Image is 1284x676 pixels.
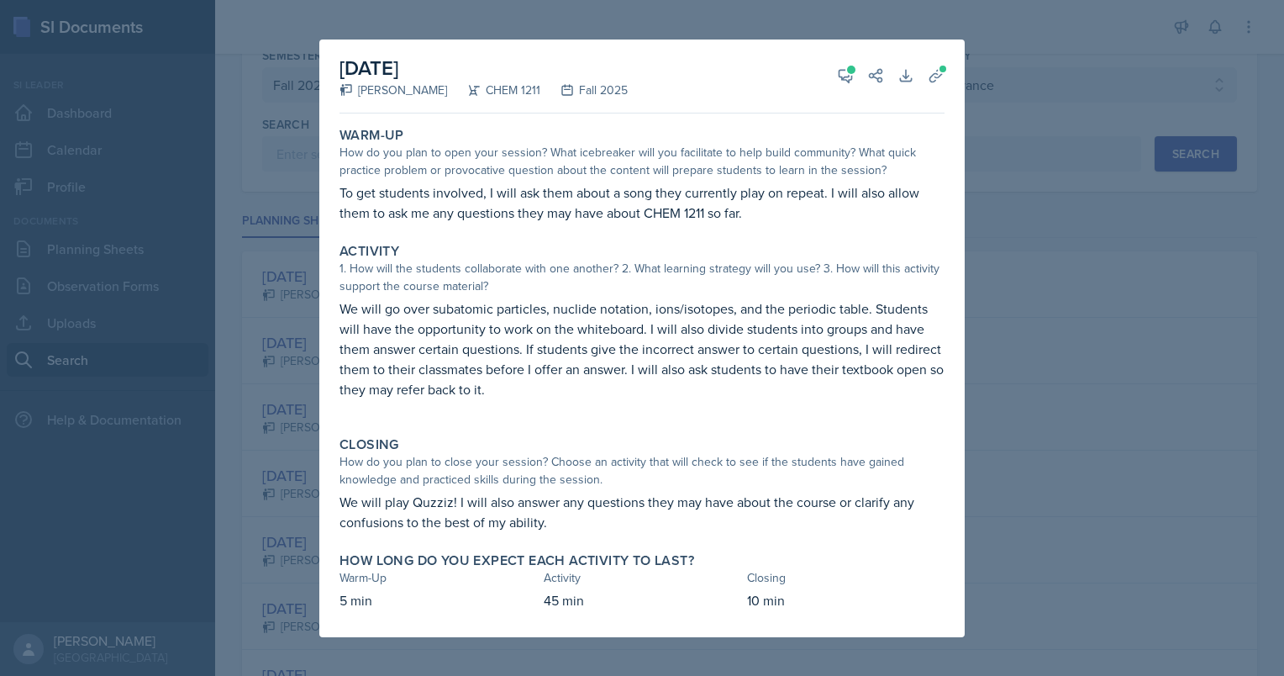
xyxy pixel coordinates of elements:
[339,127,404,144] label: Warm-Up
[339,144,945,179] div: How do you plan to open your session? What icebreaker will you facilitate to help build community...
[339,260,945,295] div: 1. How will the students collaborate with one another? 2. What learning strategy will you use? 3....
[544,569,741,587] div: Activity
[544,590,741,610] p: 45 min
[339,182,945,223] p: To get students involved, I will ask them about a song they currently play on repeat. I will also...
[339,453,945,489] div: How do you plan to close your session? Choose an activity that will check to see if the students ...
[339,298,945,399] p: We will go over subatomic particles, nuclide notation, ions/isotopes, and the periodic table. Stu...
[339,436,399,453] label: Closing
[339,552,694,569] label: How long do you expect each activity to last?
[339,590,537,610] p: 5 min
[540,82,628,99] div: Fall 2025
[339,569,537,587] div: Warm-Up
[339,243,399,260] label: Activity
[339,492,945,532] p: We will play Quzziz! I will also answer any questions they may have about the course or clarify a...
[747,590,945,610] p: 10 min
[747,569,945,587] div: Closing
[339,53,628,83] h2: [DATE]
[447,82,540,99] div: CHEM 1211
[339,82,447,99] div: [PERSON_NAME]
